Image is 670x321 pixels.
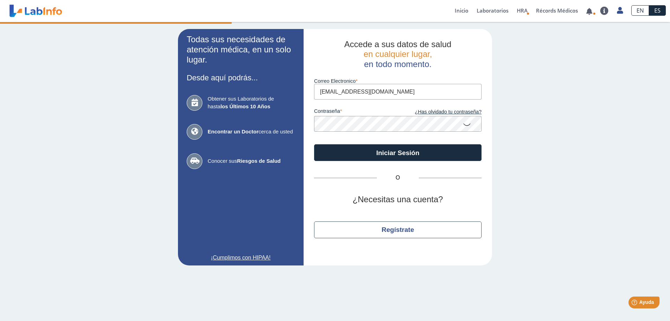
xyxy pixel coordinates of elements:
a: EN [631,5,649,16]
h3: Desde aquí podrás... [187,73,295,82]
b: Encontrar un Doctor [208,129,259,134]
span: HRA [517,7,528,14]
a: ¿Has olvidado tu contraseña? [398,108,482,116]
span: O [377,174,419,182]
span: cerca de usted [208,128,295,136]
a: ¡Cumplimos con HIPAA! [187,254,295,262]
span: en cualquier lugar, [364,49,432,59]
label: Correo Electronico [314,78,482,84]
b: los Últimos 10 Años [221,103,270,109]
span: Accede a sus datos de salud [344,39,452,49]
iframe: Help widget launcher [608,294,662,313]
h2: ¿Necesitas una cuenta? [314,195,482,205]
span: en todo momento. [364,59,431,69]
span: Conocer sus [208,157,295,165]
button: Regístrate [314,221,482,238]
h2: Todas sus necesidades de atención médica, en un solo lugar. [187,35,295,65]
label: contraseña [314,108,398,116]
a: ES [649,5,666,16]
b: Riesgos de Salud [237,158,281,164]
span: Obtener sus Laboratorios de hasta [208,95,295,111]
button: Iniciar Sesión [314,144,482,161]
